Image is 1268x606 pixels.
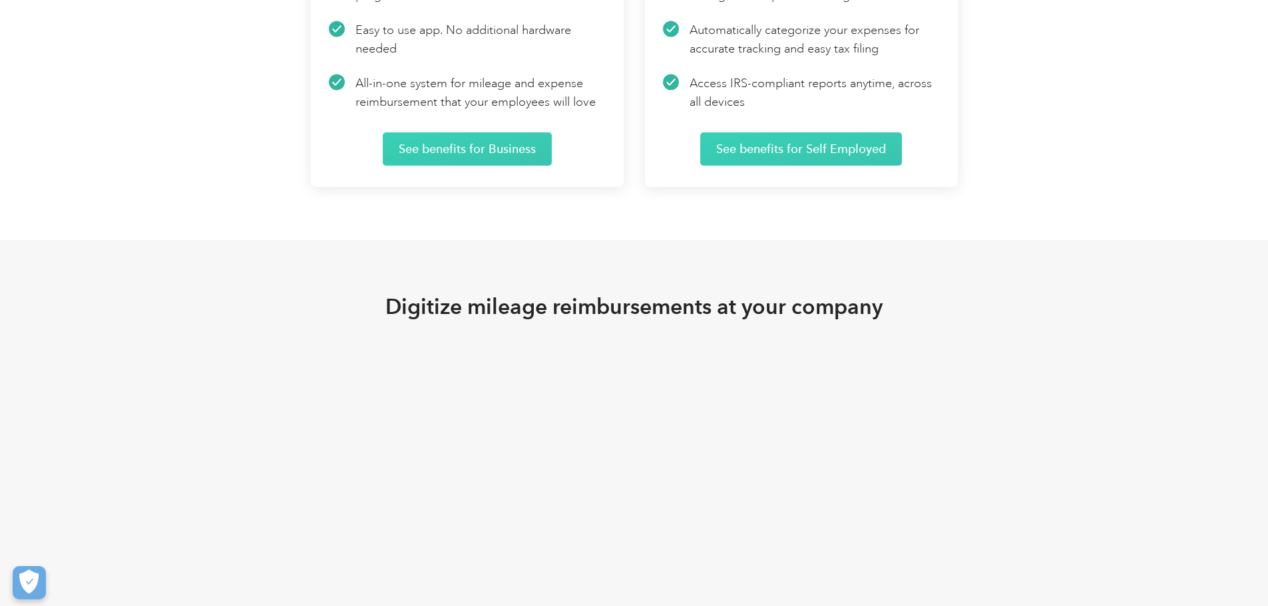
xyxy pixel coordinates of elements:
[690,74,940,111] p: Access IRS-compliant reports anytime, across all devices
[383,132,552,166] a: See benefits for Business
[13,566,46,599] button: Cookies Settings
[355,74,606,111] p: All-in-one system for mileage and expense reimbursement that your employees will love
[690,21,940,58] p: Automatically categorize your expenses for accurate tracking and easy tax filing
[700,132,902,166] a: See benefits for Self Employed
[355,21,606,58] p: Easy to use app. No additional hardware needed
[385,293,883,320] h2: Digitize mileage reimbursements at your company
